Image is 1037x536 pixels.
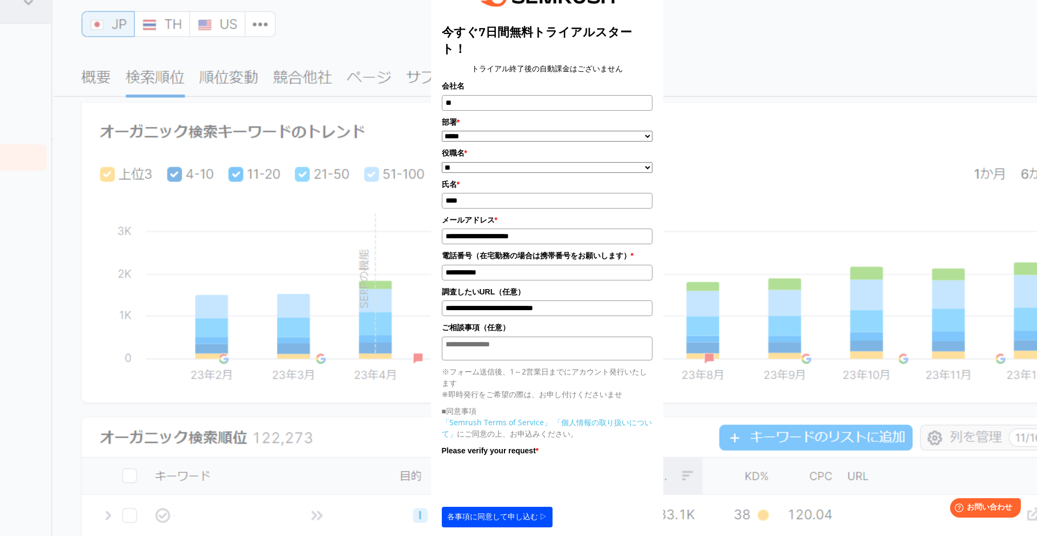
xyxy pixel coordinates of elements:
iframe: reCAPTCHA [442,459,606,501]
a: 「Semrush Terms of Service」 [442,417,551,427]
label: 氏名 [442,178,652,190]
label: 電話番号（在宅勤務の場合は携帯番号をお願いします） [442,250,652,262]
iframe: Help widget launcher [941,494,1025,524]
p: ■同意事項 [442,405,652,417]
label: 調査したいURL（任意） [442,286,652,298]
a: 「個人情報の取り扱いについて」 [442,417,652,439]
label: Please verify your request [442,445,652,457]
label: 役職名 [442,147,652,159]
label: ご相談事項（任意） [442,321,652,333]
title: 今すぐ7日間無料トライアルスタート！ [442,24,652,57]
label: メールアドレス [442,214,652,226]
center: トライアル終了後の自動課金はございません [442,63,652,75]
p: にご同意の上、お申込みください。 [442,417,652,439]
label: 会社名 [442,80,652,92]
button: 各事項に同意して申し込む ▷ [442,507,553,527]
p: ※フォーム送信後、1～2営業日までにアカウント発行いたします ※即時発行をご希望の際は、お申し付けくださいませ [442,366,652,400]
label: 部署 [442,116,652,128]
